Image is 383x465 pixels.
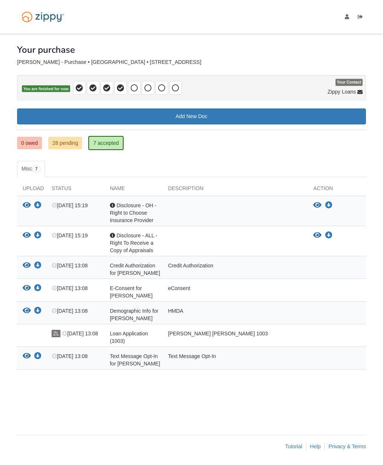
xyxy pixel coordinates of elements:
div: Credit Authorization [163,262,308,277]
span: Disclosure - ALL - Right To Receive a Copy of Appraisals [110,232,157,253]
a: Download Demographic Info for Ethan Warren Seip [34,308,42,314]
div: [PERSON_NAME] [PERSON_NAME] 1003 [163,330,308,345]
div: Name [104,185,163,196]
a: Add New Doc [17,108,366,124]
span: Your Contact [335,79,363,86]
div: Action [308,185,366,196]
span: 7 [32,165,41,173]
div: HMDA [163,307,308,322]
span: [DATE] 13:08 [62,331,98,336]
button: View Demographic Info for Ethan Warren Seip [23,307,31,315]
div: Description [163,185,308,196]
span: Demographic Info for [PERSON_NAME] [110,308,158,321]
div: eConsent [163,284,308,299]
div: Text Message Opt-In [163,352,308,367]
div: [PERSON_NAME] - Purchase • [GEOGRAPHIC_DATA] • [STREET_ADDRESS] [17,59,366,65]
span: [DATE] 13:08 [52,353,88,359]
a: Download Disclosure - ALL - Right To Receive a Copy of Appraisals [325,232,333,238]
span: Loan Application (1003) [110,331,148,344]
span: Text Message Opt-In for [PERSON_NAME] [110,353,160,367]
a: 7 accepted [88,136,124,150]
button: View Disclosure - OH - Right to Choose Insurance Provider [313,202,321,209]
a: Download Disclosure - OH - Right to Choose Insurance Provider [325,202,333,208]
span: You are finished for now [22,85,70,92]
a: edit profile [345,14,352,22]
span: Disclosure - OH - Right to Choose Insurance Provider [110,202,156,223]
span: Credit Authorization for [PERSON_NAME] [110,263,160,276]
button: View Credit Authorization for Ethan Seip [23,262,31,270]
span: [DATE] 15:19 [52,202,88,208]
a: Download E-Consent for Ethan Seip [34,286,42,292]
a: Download Disclosure - OH - Right to Choose Insurance Provider [34,203,42,209]
a: 28 pending [48,137,82,149]
a: 0 owed [17,137,42,149]
span: [DATE] 13:08 [52,263,88,269]
span: [DATE] 15:19 [52,232,88,238]
span: E-Consent for [PERSON_NAME] [110,285,153,299]
a: Misc [17,161,45,177]
span: Zippy Loans [328,88,356,95]
button: View Disclosure - ALL - Right To Receive a Copy of Appraisals [23,232,31,240]
span: [DATE] 13:08 [52,308,88,314]
span: [DATE] 13:08 [52,285,88,291]
button: View Disclosure - OH - Right to Choose Insurance Provider [23,202,31,209]
div: Upload [17,185,46,196]
a: Privacy & Terms [328,443,366,449]
h1: Your purchase [17,45,75,55]
a: Help [310,443,321,449]
a: Download Text Message Opt-In for Ethan Warren Seip [34,354,42,360]
span: ZL [52,330,60,337]
a: Log out [358,14,366,22]
button: View Disclosure - ALL - Right To Receive a Copy of Appraisals [313,232,321,239]
a: Tutorial [285,443,302,449]
button: View Text Message Opt-In for Ethan Warren Seip [23,352,31,360]
div: Status [46,185,104,196]
button: View E-Consent for Ethan Seip [23,284,31,292]
a: Download Credit Authorization for Ethan Seip [34,263,42,269]
img: Logo [17,8,68,26]
a: Download Disclosure - ALL - Right To Receive a Copy of Appraisals [34,233,42,239]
